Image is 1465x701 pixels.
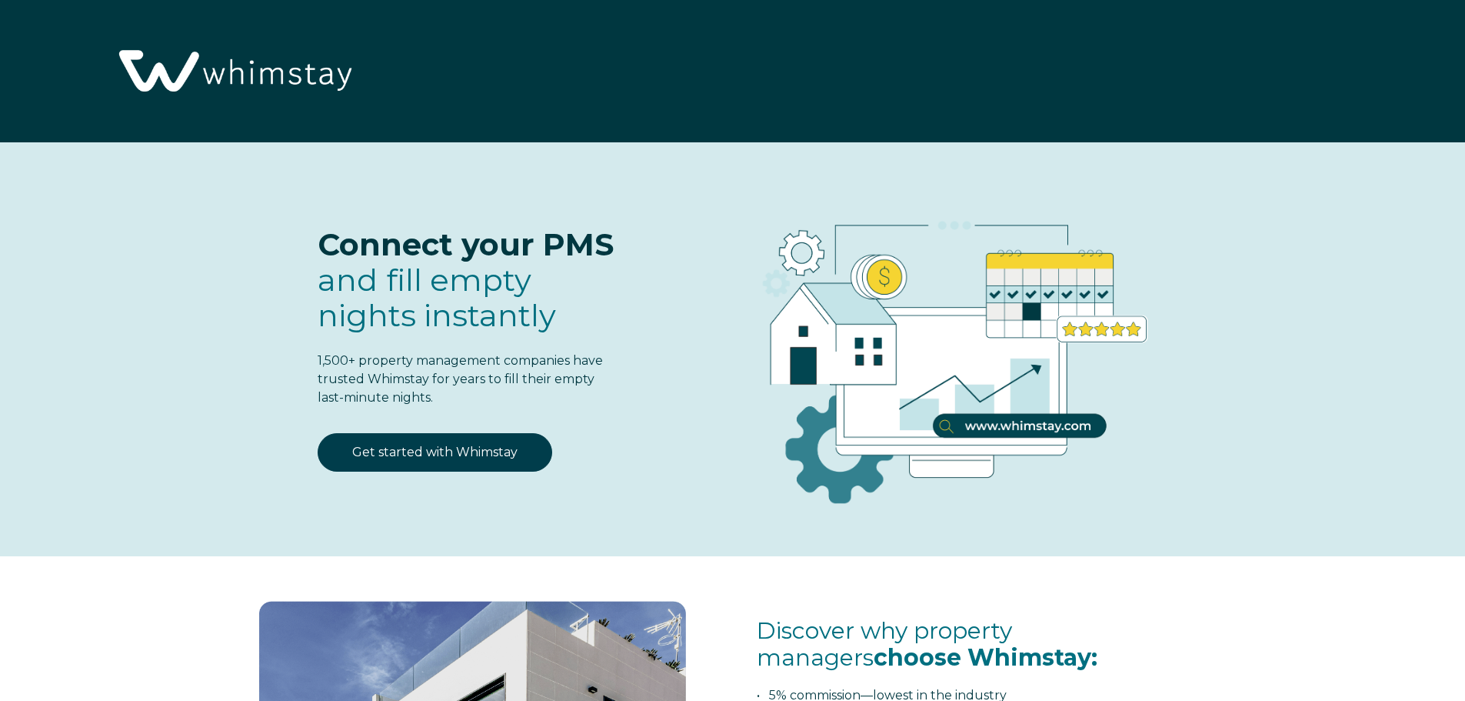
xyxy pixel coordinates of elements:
span: 1,500+ property management companies have trusted Whimstay for years to fill their empty last-min... [318,353,603,405]
span: Discover why property managers [757,616,1097,672]
img: Whimstay Logo-02 1 [108,8,359,137]
span: Connect your PMS [318,225,614,263]
span: fill empty nights instantly [318,261,556,334]
span: and [318,261,556,334]
img: RBO Ilustrations-03 [675,173,1217,529]
span: choose Whimstay: [874,643,1097,672]
a: Get started with Whimstay [318,433,552,472]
